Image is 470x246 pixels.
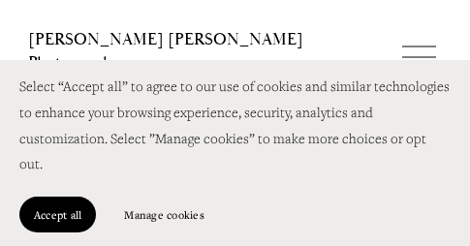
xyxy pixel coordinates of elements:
button: Manage cookies [110,197,218,232]
span: Accept all [34,207,81,222]
span: Manage cookies [124,207,204,222]
a: [PERSON_NAME] [PERSON_NAME] Photography [28,29,303,73]
p: Select “Accept all” to agree to our use of cookies and similar technologies to enhance your brows... [19,74,451,177]
button: Accept all [19,197,96,232]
